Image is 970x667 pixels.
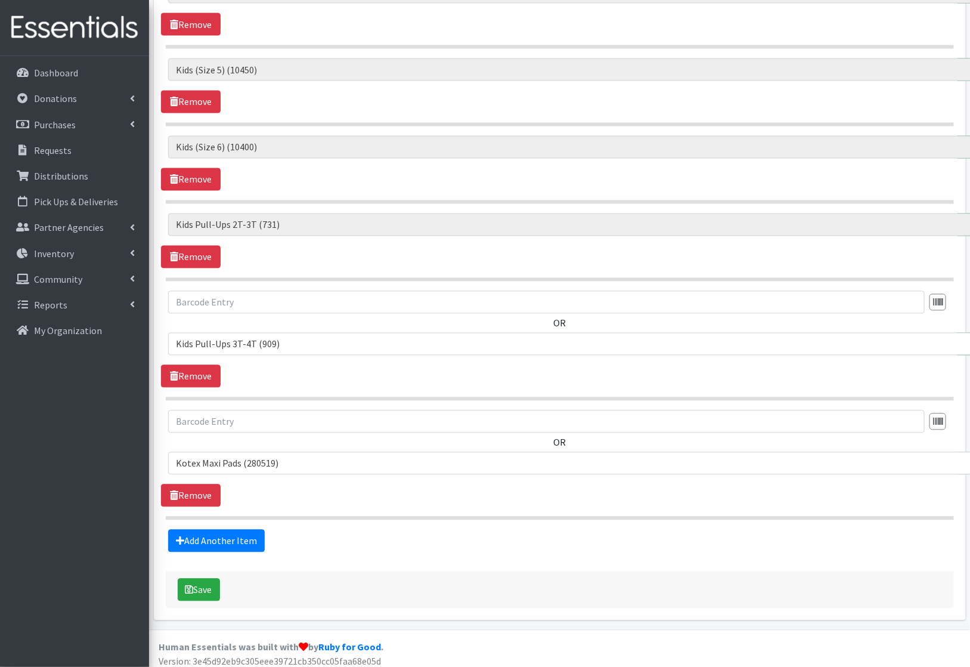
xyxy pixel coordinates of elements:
p: Donations [34,92,77,104]
a: Dashboard [5,61,144,85]
input: Barcode Entry [168,410,925,433]
a: Donations [5,87,144,110]
a: Reports [5,293,144,317]
p: Community [34,273,82,285]
a: Add Another Item [168,530,265,552]
p: Inventory [34,248,74,260]
p: Distributions [34,170,88,182]
p: Purchases [34,119,76,131]
a: Requests [5,138,144,162]
a: Partner Agencies [5,215,144,239]
a: Community [5,267,144,291]
button: Save [178,579,220,601]
a: Remove [161,13,221,36]
label: OR [553,436,566,450]
a: Remove [161,365,221,388]
img: HumanEssentials [5,8,144,48]
a: Distributions [5,164,144,188]
p: Partner Agencies [34,221,104,233]
a: Ruby for Good [318,641,381,653]
p: Reports [34,299,67,311]
p: Pick Ups & Deliveries [34,196,118,208]
p: My Organization [34,325,102,336]
a: Remove [161,168,221,191]
a: My Organization [5,319,144,342]
input: Barcode Entry [168,291,925,314]
a: Inventory [5,242,144,265]
a: Remove [161,246,221,268]
p: Dashboard [34,67,78,79]
a: Purchases [5,113,144,137]
a: Pick Ups & Deliveries [5,190,144,214]
label: OR [553,316,566,331]
strong: Human Essentials was built with by . [159,641,383,653]
a: Remove [161,91,221,113]
p: Requests [34,144,72,156]
a: Remove [161,484,221,507]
